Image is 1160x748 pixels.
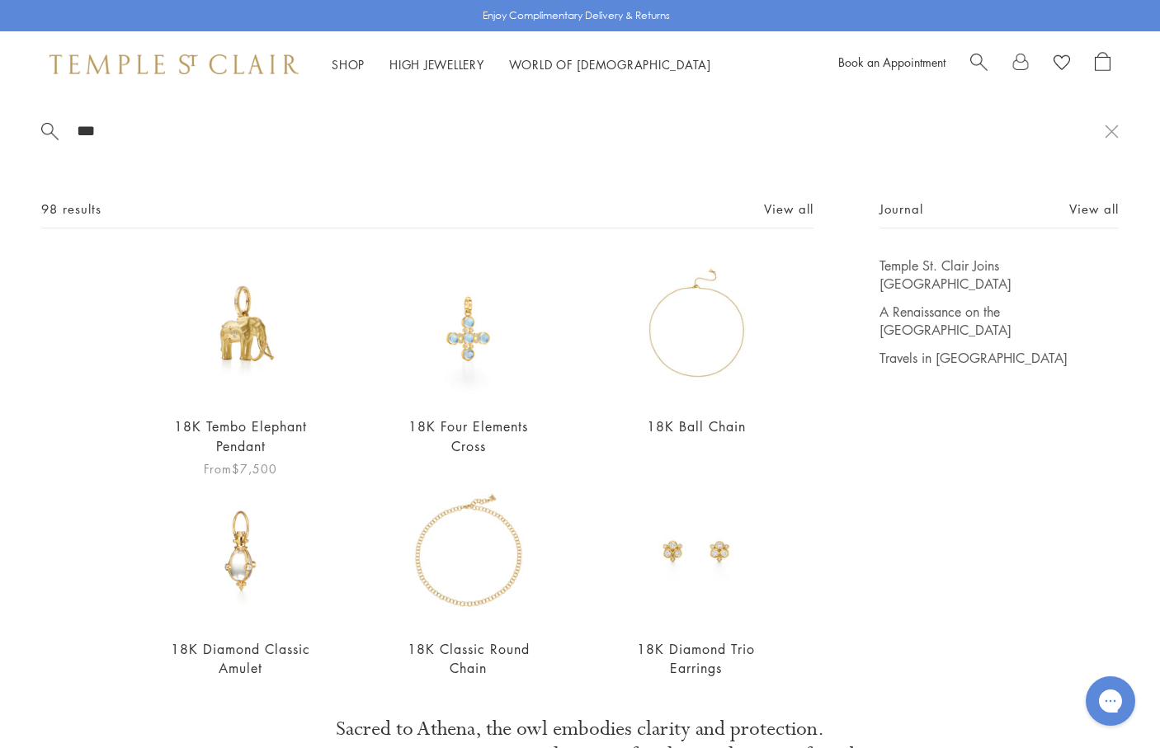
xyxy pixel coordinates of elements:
[408,417,528,454] a: 18K Four Elements Cross
[879,303,1119,339] a: A Renaissance on the [GEOGRAPHIC_DATA]
[204,459,277,478] span: From
[879,256,1119,293] a: Temple St. Clair Joins [GEOGRAPHIC_DATA]
[1054,52,1070,77] a: View Wishlist
[637,640,755,677] a: 18K Diamond Trio Earrings
[50,54,299,74] img: Temple St. Clair
[41,199,101,219] span: 98 results
[647,417,746,435] a: 18K Ball Chain
[879,349,1119,367] a: Travels in [GEOGRAPHIC_DATA]
[764,200,813,218] a: View all
[970,52,988,77] a: Search
[332,56,365,73] a: ShopShop
[624,256,769,402] img: N88805-BC16EXT
[332,54,711,75] nav: Main navigation
[168,256,314,402] img: P31856-ELESM
[1069,200,1119,218] a: View all
[168,478,314,623] img: P51800-E9
[171,640,310,677] a: 18K Diamond Classic Amulet
[389,56,484,73] a: High JewelleryHigh Jewellery
[174,417,307,454] a: 18K Tembo Elephant Pendant
[838,54,945,70] a: Book an Appointment
[509,56,711,73] a: World of [DEMOGRAPHIC_DATA]World of [DEMOGRAPHIC_DATA]
[396,256,541,402] img: P41406-BM5X5
[483,7,670,24] p: Enjoy Complimentary Delivery & Returns
[1077,670,1143,732] iframe: Gorgias live chat messenger
[1095,52,1110,77] a: Open Shopping Bag
[396,478,541,623] img: N88853-RD18
[232,460,277,477] span: $7,500
[408,640,530,677] a: 18K Classic Round Chain
[624,478,769,623] img: E11847-DIGRN50
[879,199,923,219] span: Journal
